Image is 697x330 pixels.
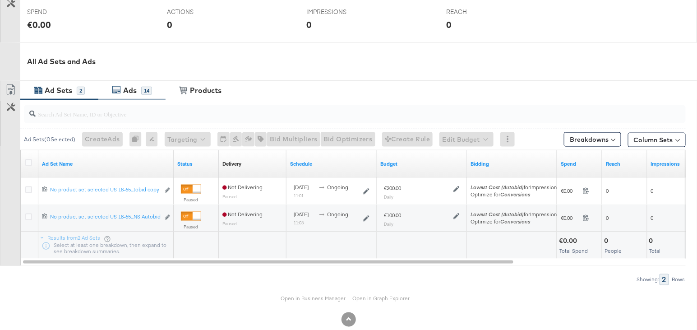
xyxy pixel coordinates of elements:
[222,160,241,167] a: Reflects the ability of your Ad Set to achieve delivery based on ad states, schedule and budget.
[471,184,560,191] span: for Impressions
[281,295,346,302] a: Open in Business Manager
[471,184,524,191] em: Lowest Cost (Autobid)
[294,220,304,225] sub: 11:03
[352,295,410,302] a: Open in Graph Explorer
[294,211,309,218] span: [DATE]
[27,8,95,16] span: SPEND
[77,87,85,95] div: 2
[637,277,660,283] div: Showing:
[222,194,237,199] sub: Paused
[36,102,627,119] input: Search Ad Set Name, ID or Objective
[660,274,669,285] div: 2
[384,194,393,200] sub: Daily
[177,160,215,167] a: Shows the current state of your Ad Set.
[50,186,160,195] a: No product set selected US 18-65...tobid copy
[384,221,393,227] sub: Daily
[222,184,263,191] span: Not Delivering
[561,160,599,167] a: The total amount spent to date.
[290,160,373,167] a: Shows when your Ad Set is scheduled to deliver.
[167,8,235,16] span: ACTIONS
[190,85,222,96] div: Products
[167,18,172,31] div: 0
[605,247,622,254] span: People
[123,85,137,96] div: Ads
[446,18,452,31] div: 0
[471,211,524,218] em: Lowest Cost (Autobid)
[650,247,661,254] span: Total
[471,191,560,198] div: Optimize for
[628,133,686,147] button: Column Sets
[307,8,374,16] span: IMPRESSIONS
[181,197,201,203] label: Paused
[50,213,160,223] a: No product set selected US 18-65...NS Autobid
[27,56,697,67] div: All Ad Sets and Ads
[141,87,152,95] div: 14
[27,18,51,31] div: €0.00
[606,214,609,221] span: 0
[606,187,609,194] span: 0
[500,218,530,225] em: Conversions
[181,224,201,230] label: Paused
[222,211,263,218] span: Not Delivering
[50,186,160,193] div: No product set selected US 18-65...tobid copy
[559,237,580,245] div: €0.00
[129,132,146,147] div: 0
[307,18,312,31] div: 0
[384,185,401,192] div: €200.00
[559,247,588,254] span: Total Spend
[604,237,611,245] div: 0
[651,214,654,221] span: 0
[384,212,401,219] div: €100.00
[294,184,309,191] span: [DATE]
[327,211,348,218] span: ongoing
[672,277,686,283] div: Rows
[651,187,654,194] span: 0
[222,221,237,226] sub: Paused
[500,191,530,198] em: Conversions
[606,160,644,167] a: The number of people your ad was served to.
[380,160,463,167] a: Shows the current budget of Ad Set.
[45,85,72,96] div: Ad Sets
[50,213,160,220] div: No product set selected US 18-65...NS Autobid
[564,132,621,147] button: Breakdowns
[649,237,656,245] div: 0
[327,184,348,191] span: ongoing
[471,211,560,218] span: for Impressions
[561,187,579,194] span: €0.00
[561,214,579,221] span: €0.00
[446,8,514,16] span: REACH
[294,193,304,198] sub: 11:01
[471,160,554,167] a: Shows your bid and optimisation settings for this Ad Set.
[42,160,170,167] a: Your Ad Set name.
[471,218,560,225] div: Optimize for
[24,135,75,144] div: Ad Sets ( 0 Selected)
[651,160,689,167] a: The number of times your ad was served. On mobile apps an ad is counted as served the first time ...
[222,160,241,167] div: Delivery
